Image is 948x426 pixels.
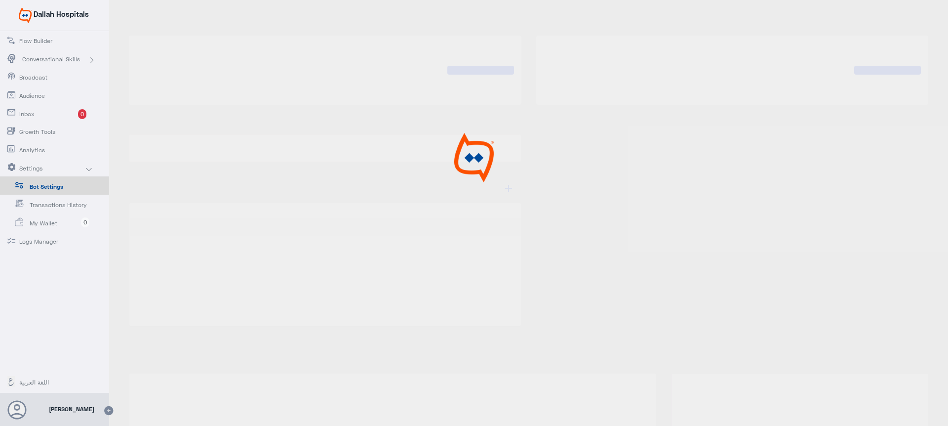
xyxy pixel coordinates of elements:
[19,164,77,173] span: Settings
[78,109,86,119] span: 0
[7,400,26,419] button: Avatar
[19,110,77,119] span: Inbox
[30,201,87,210] span: Transactions History
[22,55,80,64] span: Conversational Skills
[19,91,77,100] span: Audience
[19,146,77,155] span: Analytics
[19,73,77,82] span: Broadcast
[30,219,87,228] span: My Wallet
[49,405,94,414] span: [PERSON_NAME]
[19,128,77,136] span: Growth Tools
[19,7,32,23] img: Widebot Logo
[19,237,77,246] span: Logs Manager
[19,37,77,45] span: Flow Builder
[81,217,89,227] span: 0
[30,182,87,191] span: Bot Settings
[437,133,511,182] img: logo.png
[34,9,89,18] span: Dallah Hospitals
[19,378,77,387] span: اللغة العربية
